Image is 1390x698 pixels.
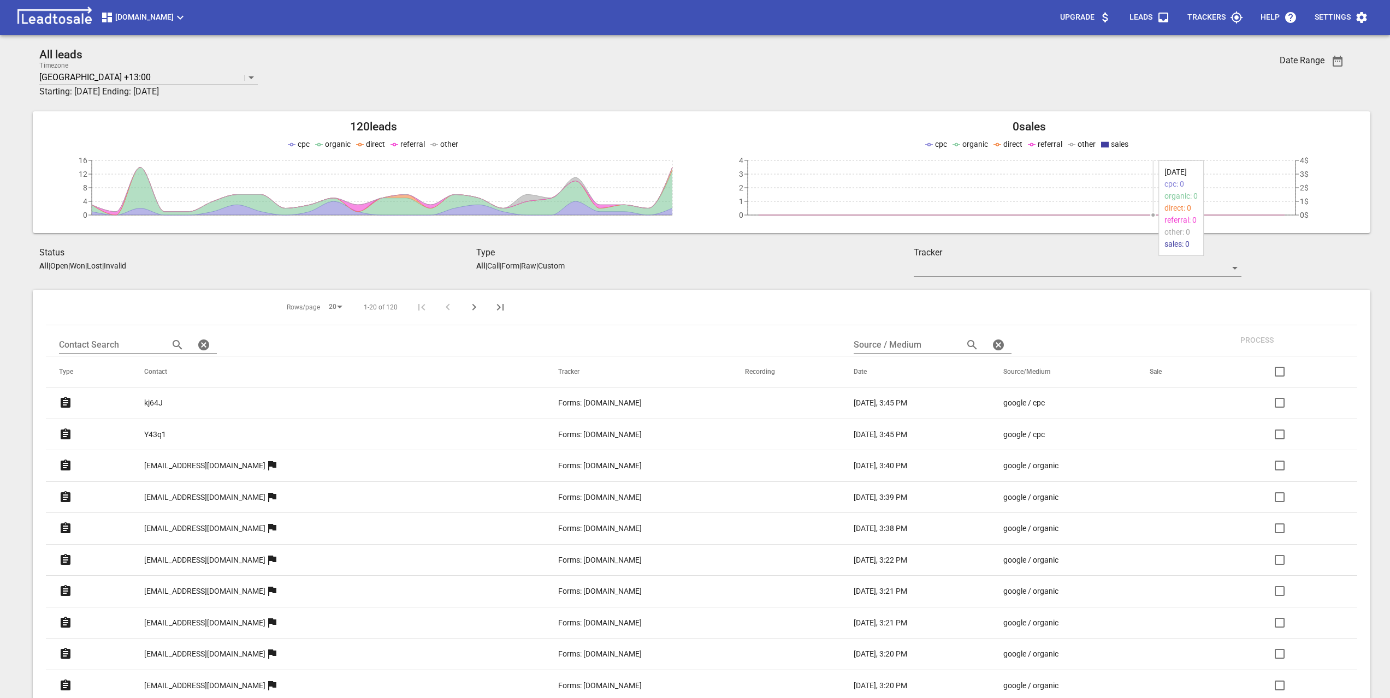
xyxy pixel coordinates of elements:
th: Date [841,356,991,387]
p: Y43q1 [144,429,166,440]
svg: Form [59,428,72,441]
p: google / organic [1003,586,1058,597]
svg: Form [59,553,72,566]
p: [DATE], 3:21 PM [854,617,907,629]
span: [DOMAIN_NAME] [100,11,187,24]
span: 1-20 of 120 [364,303,398,312]
p: google / organic [1003,648,1058,660]
a: kj64J [144,390,163,416]
p: [EMAIL_ADDRESS][DOMAIN_NAME] [144,492,265,503]
tspan: 8 [83,183,87,192]
span: other [1078,140,1096,148]
th: Contact [131,356,545,387]
p: [DATE], 3:38 PM [854,523,907,534]
tspan: 1 [739,197,743,206]
span: organic [962,140,988,148]
span: | [486,261,487,270]
p: Forms: [DOMAIN_NAME] [558,617,642,629]
p: Forms: [DOMAIN_NAME] [558,492,642,503]
h3: Tracker [914,246,1241,259]
tspan: 3$ [1300,170,1309,178]
svg: More than one lead from this user [265,522,279,535]
p: google / organic [1003,492,1058,503]
svg: Form [59,647,72,660]
a: [EMAIL_ADDRESS][DOMAIN_NAME] [144,578,265,605]
a: [DATE], 3:20 PM [854,648,960,660]
p: Forms: [DOMAIN_NAME] [558,680,642,691]
span: Rows/page [287,303,320,312]
th: Recording [732,356,840,387]
svg: More than one lead from this user [265,616,279,629]
a: [EMAIL_ADDRESS][DOMAIN_NAME] [144,641,265,667]
a: [EMAIL_ADDRESS][DOMAIN_NAME] [144,515,265,542]
svg: Form [59,491,72,504]
span: organic [325,140,351,148]
h3: Status [39,246,476,259]
svg: More than one lead from this user [265,647,279,660]
p: google / organic [1003,523,1058,534]
tspan: 1$ [1300,197,1309,206]
p: kj64J [144,397,163,409]
aside: All [39,261,49,270]
svg: More than one lead from this user [265,459,279,472]
span: cpc [935,140,947,148]
span: direct [1003,140,1022,148]
p: Call [487,261,500,270]
a: Forms: [DOMAIN_NAME] [558,397,701,409]
a: [DATE], 3:45 PM [854,397,960,409]
p: [DATE], 3:22 PM [854,554,907,566]
th: Type [46,356,131,387]
p: google / organic [1003,554,1058,566]
a: Forms: [DOMAIN_NAME] [558,648,701,660]
p: [EMAIL_ADDRESS][DOMAIN_NAME] [144,680,265,691]
a: google / organic [1003,680,1105,691]
span: referral [1038,140,1062,148]
h2: 0 sales [702,120,1358,134]
a: Forms: [DOMAIN_NAME] [558,680,701,691]
th: Sale [1137,356,1219,387]
a: Forms: [DOMAIN_NAME] [558,586,701,597]
p: Custom [538,261,565,270]
a: [DATE], 3:21 PM [854,586,960,597]
span: cpc [298,140,310,148]
svg: Form [59,396,72,409]
tspan: 4 [83,197,87,206]
svg: Form [59,616,72,629]
th: Tracker [545,356,732,387]
a: Forms: [DOMAIN_NAME] [558,554,701,566]
p: Form [501,261,519,270]
a: google / cpc [1003,429,1105,440]
a: google / organic [1003,617,1105,629]
p: [DATE], 3:45 PM [854,397,907,409]
button: Next Page [461,294,487,320]
p: google / organic [1003,460,1058,472]
p: Forms: [DOMAIN_NAME] [558,429,642,440]
p: [EMAIL_ADDRESS][DOMAIN_NAME] [144,617,265,629]
svg: Form [59,679,72,692]
a: [DATE], 3:22 PM [854,554,960,566]
p: Forms: [DOMAIN_NAME] [558,523,642,534]
label: Timezone [39,62,68,69]
tspan: 0$ [1300,211,1309,219]
a: google / organic [1003,648,1105,660]
tspan: 4 [739,156,743,165]
a: [DATE], 3:45 PM [854,429,960,440]
p: [GEOGRAPHIC_DATA] +13:00 [39,71,151,83]
a: Forms: [DOMAIN_NAME] [558,523,701,534]
p: Raw [521,261,536,270]
h3: Starting: [DATE] Ending: [DATE] [39,85,1132,98]
span: referral [400,140,425,148]
h2: All leads [39,48,1132,62]
th: Source/Medium [990,356,1136,387]
a: [EMAIL_ADDRESS][DOMAIN_NAME] [144,484,265,511]
p: [DATE], 3:39 PM [854,492,907,503]
svg: More than one lead from this user [265,679,279,692]
a: google / organic [1003,554,1105,566]
svg: Form [59,459,72,472]
svg: More than one lead from this user [265,584,279,598]
tspan: 4$ [1300,156,1309,165]
a: Y43q1 [144,421,166,448]
tspan: 0 [83,211,87,219]
p: [EMAIL_ADDRESS][DOMAIN_NAME] [144,460,265,472]
svg: Form [59,522,72,535]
